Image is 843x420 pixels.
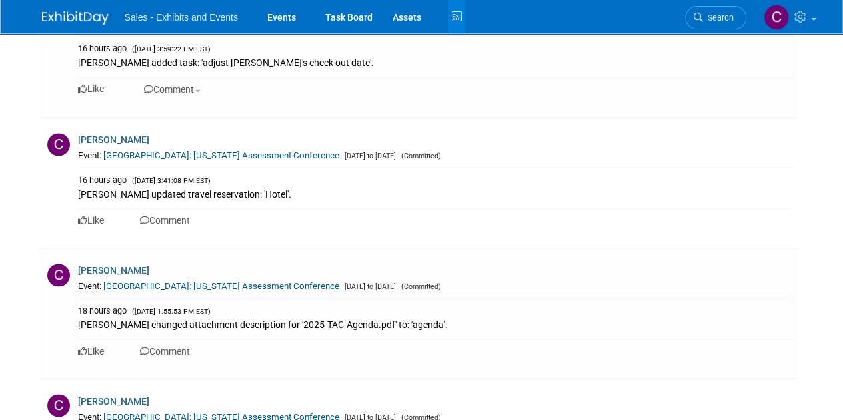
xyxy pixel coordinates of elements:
[140,82,205,97] button: Comment
[47,264,70,286] img: C.jpg
[78,43,127,53] span: 16 hours ago
[103,150,339,160] a: [GEOGRAPHIC_DATA]: [US_STATE] Assessment Conference
[341,282,396,291] span: [DATE] to [DATE]
[78,281,101,291] span: Event:
[140,215,190,226] a: Comment
[341,152,396,160] span: [DATE] to [DATE]
[140,345,190,356] a: Comment
[47,394,70,417] img: C.jpg
[703,13,734,23] span: Search
[129,176,211,185] span: ([DATE] 3:41:08 PM EST)
[42,11,109,25] img: ExhibitDay
[78,83,104,94] a: Like
[78,395,149,406] a: [PERSON_NAME]
[103,281,339,291] a: [GEOGRAPHIC_DATA]: [US_STATE] Assessment Conference
[125,12,238,23] span: Sales - Exhibits and Events
[78,186,793,201] div: [PERSON_NAME] updated travel reservation: 'Hotel'.
[764,5,789,30] img: Christine Lurz
[78,265,149,276] a: [PERSON_NAME]
[78,306,127,315] span: 18 hours ago
[78,150,101,160] span: Event:
[78,175,127,185] span: 16 hours ago
[685,6,746,29] a: Search
[129,307,211,315] span: ([DATE] 1:55:53 PM EST)
[78,345,104,356] a: Like
[78,317,793,331] div: [PERSON_NAME] changed attachment description for '2025-TAC-Agenda.pdf' to: 'agenda'.
[398,282,441,291] span: (Committed)
[129,45,211,53] span: ([DATE] 3:59:22 PM EST)
[47,133,70,156] img: C.jpg
[78,134,149,145] a: [PERSON_NAME]
[398,152,441,160] span: (Committed)
[78,55,793,69] div: [PERSON_NAME] added task: 'adjust [PERSON_NAME]'s check out date'.
[78,215,104,226] a: Like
